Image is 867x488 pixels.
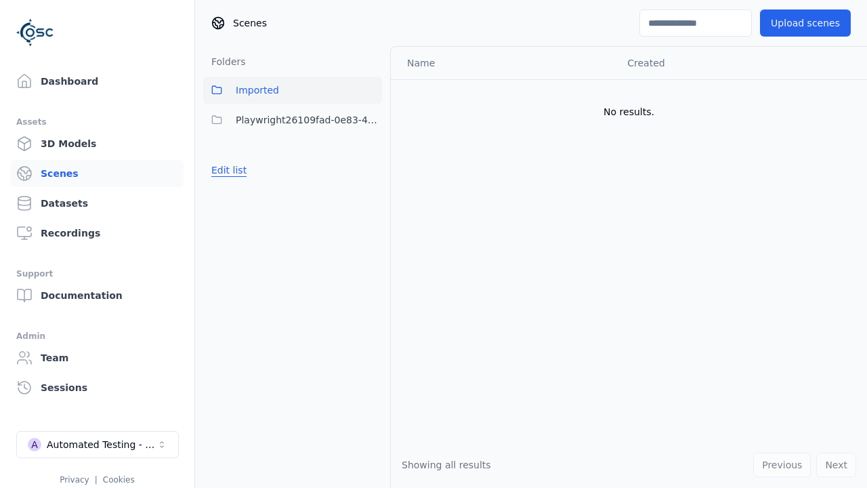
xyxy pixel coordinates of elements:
[760,9,851,37] button: Upload scenes
[391,47,616,79] th: Name
[11,374,184,401] a: Sessions
[203,77,382,104] button: Imported
[16,114,178,130] div: Assets
[60,475,89,485] a: Privacy
[236,112,382,128] span: Playwright26109fad-0e83-487d-9740-3be8b53e696c
[233,16,267,30] span: Scenes
[16,266,178,282] div: Support
[236,82,279,98] span: Imported
[402,460,491,470] span: Showing all results
[47,438,156,451] div: Automated Testing - Playwright
[16,14,54,52] img: Logo
[11,160,184,187] a: Scenes
[11,68,184,95] a: Dashboard
[28,438,41,451] div: A
[16,328,178,344] div: Admin
[203,55,246,68] h3: Folders
[391,79,867,144] td: No results.
[11,220,184,247] a: Recordings
[95,475,98,485] span: |
[103,475,135,485] a: Cookies
[11,130,184,157] a: 3D Models
[11,190,184,217] a: Datasets
[203,158,255,182] button: Edit list
[11,344,184,371] a: Team
[16,431,179,458] button: Select a workspace
[203,106,382,134] button: Playwright26109fad-0e83-487d-9740-3be8b53e696c
[616,47,845,79] th: Created
[11,282,184,309] a: Documentation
